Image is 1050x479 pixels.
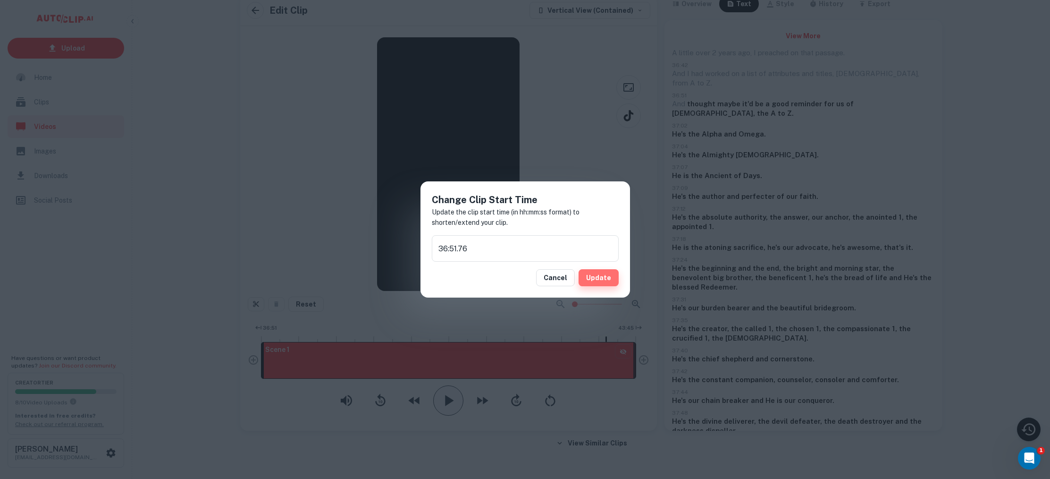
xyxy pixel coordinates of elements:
[536,269,575,286] button: Cancel
[579,269,619,286] button: Update
[432,193,619,207] h5: Change Clip Start Time
[432,207,619,228] p: Update the clip start time (in hh:mm:ss format) to shorten/extend your clip.
[1037,447,1045,454] span: 1
[432,235,619,262] input: hh:mm:ss
[1018,447,1041,470] iframe: Intercom live chat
